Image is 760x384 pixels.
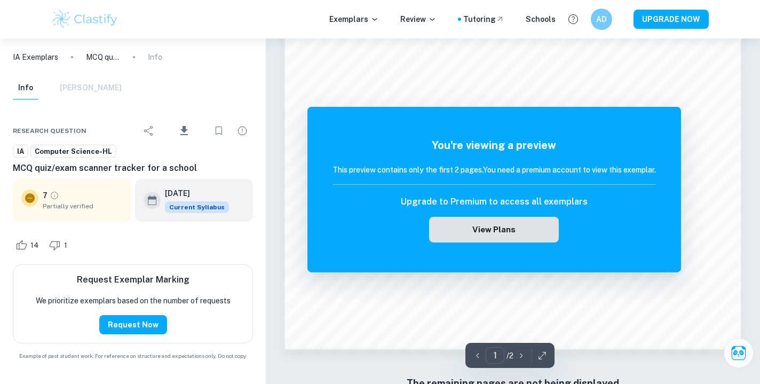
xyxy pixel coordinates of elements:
[526,13,556,25] a: Schools
[148,51,162,63] p: Info
[99,315,167,334] button: Request Now
[564,10,582,28] button: Help and Feedback
[401,195,588,208] h6: Upgrade to Premium to access all exemplars
[596,13,608,25] h6: AD
[329,13,379,25] p: Exemplars
[591,9,612,30] button: AD
[31,146,116,157] span: Computer Science-HL
[36,295,231,307] p: We prioritize exemplars based on the number of requests
[25,240,44,251] span: 14
[13,237,44,254] div: Like
[46,237,73,254] div: Dislike
[30,145,116,158] a: Computer Science-HL
[51,9,119,30] img: Clastify logo
[13,76,38,100] button: Info
[429,217,558,242] button: View Plans
[506,350,513,362] p: / 2
[165,187,220,199] h6: [DATE]
[634,10,709,29] button: UPGRADE NOW
[232,120,253,142] div: Report issue
[13,51,58,63] a: IA Exemplars
[13,126,86,136] span: Research question
[332,164,656,176] h6: This preview contains only the first 2 pages. You need a premium account to view this exemplar.
[463,13,504,25] a: Tutoring
[50,191,59,200] a: Grade partially verified
[332,137,656,153] h5: You're viewing a preview
[165,201,229,213] span: Current Syllabus
[162,117,206,145] div: Download
[77,273,189,286] h6: Request Exemplar Marking
[86,51,120,63] p: MCQ quiz/exam scanner tracker for a school
[138,120,160,142] div: Share
[13,352,253,360] span: Example of past student work. For reference on structure and expectations only. Do not copy.
[208,120,229,142] div: Bookmark
[165,201,229,213] div: This exemplar is based on the current syllabus. Feel free to refer to it for inspiration/ideas wh...
[43,201,122,211] span: Partially verified
[13,162,253,175] h6: MCQ quiz/exam scanner tracker for a school
[724,338,754,368] button: Ask Clai
[43,190,47,201] p: 7
[400,13,437,25] p: Review
[13,145,28,158] a: IA
[13,146,28,157] span: IA
[58,240,73,251] span: 1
